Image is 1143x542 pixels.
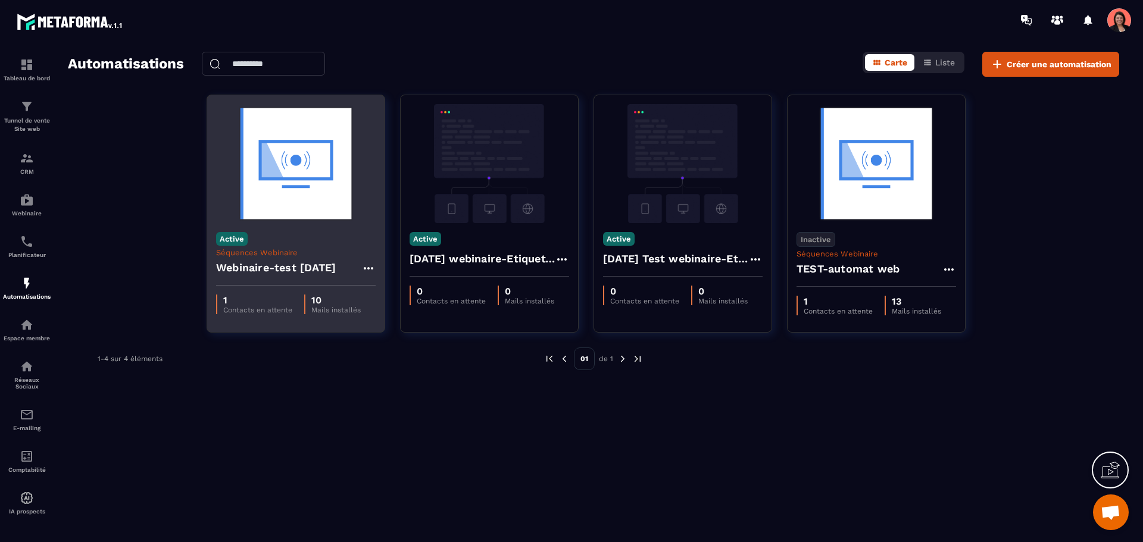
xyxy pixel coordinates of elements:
[216,259,336,276] h4: Webinaire-test [DATE]
[603,250,748,267] h4: [DATE] Test webinaire-Etiquette CRM
[3,184,51,225] a: automationsautomationsWebinaire
[223,306,292,314] p: Contacts en attente
[574,347,595,370] p: 01
[797,232,835,247] p: Inactive
[3,168,51,175] p: CRM
[797,249,956,258] p: Séquences Webinaire
[68,52,184,77] h2: Automatisations
[797,261,900,277] h4: TEST-automat web
[3,377,51,390] p: Réseaux Sociaux
[3,210,51,217] p: Webinaire
[17,11,124,32] img: logo
[610,286,679,297] p: 0
[3,117,51,133] p: Tunnel de vente Site web
[216,104,376,223] img: automation-background
[1093,494,1129,530] div: Ouvrir le chat
[617,353,628,364] img: next
[311,306,361,314] p: Mails installés
[3,309,51,350] a: automationsautomationsEspace membre
[3,293,51,300] p: Automatisations
[505,286,554,297] p: 0
[3,49,51,90] a: formationformationTableau de bord
[632,353,643,364] img: next
[20,58,34,72] img: formation
[3,90,51,142] a: formationformationTunnel de vente Site web
[223,295,292,306] p: 1
[885,58,907,67] span: Carte
[610,297,679,305] p: Contacts en attente
[3,440,51,482] a: accountantaccountantComptabilité
[3,466,51,473] p: Comptabilité
[3,142,51,184] a: formationformationCRM
[892,296,941,307] p: 13
[3,225,51,267] a: schedulerschedulerPlanificateur
[559,353,570,364] img: prev
[3,508,51,515] p: IA prospects
[216,232,248,246] p: Active
[982,52,1119,77] button: Créer une automatisation
[3,350,51,399] a: social-networksocial-networkRéseaux Sociaux
[216,248,376,257] p: Séquences Webinaire
[797,104,956,223] img: automation-background
[3,425,51,431] p: E-mailing
[804,296,873,307] p: 1
[3,335,51,342] p: Espace membre
[599,354,613,364] p: de 1
[603,104,763,223] img: automation-background
[20,99,34,114] img: formation
[20,318,34,332] img: automations
[417,297,486,305] p: Contacts en attente
[410,104,569,223] img: automation-background
[20,449,34,463] img: accountant
[3,252,51,258] p: Planificateur
[544,353,555,364] img: prev
[3,267,51,309] a: automationsautomationsAutomatisations
[20,276,34,290] img: automations
[804,307,873,315] p: Contacts en attente
[20,491,34,505] img: automations
[603,232,635,246] p: Active
[410,250,555,267] h4: [DATE] webinaire-Etiquette CRM - Copy
[98,355,163,363] p: 1-4 sur 4 éléments
[20,408,34,422] img: email
[916,54,962,71] button: Liste
[417,286,486,297] p: 0
[311,295,361,306] p: 10
[505,297,554,305] p: Mails installés
[20,359,34,374] img: social-network
[892,307,941,315] p: Mails installés
[935,58,955,67] span: Liste
[698,297,748,305] p: Mails installés
[410,232,441,246] p: Active
[3,399,51,440] a: emailemailE-mailing
[1007,58,1111,70] span: Créer une automatisation
[20,234,34,249] img: scheduler
[20,193,34,207] img: automations
[698,286,748,297] p: 0
[3,75,51,82] p: Tableau de bord
[865,54,914,71] button: Carte
[20,151,34,165] img: formation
